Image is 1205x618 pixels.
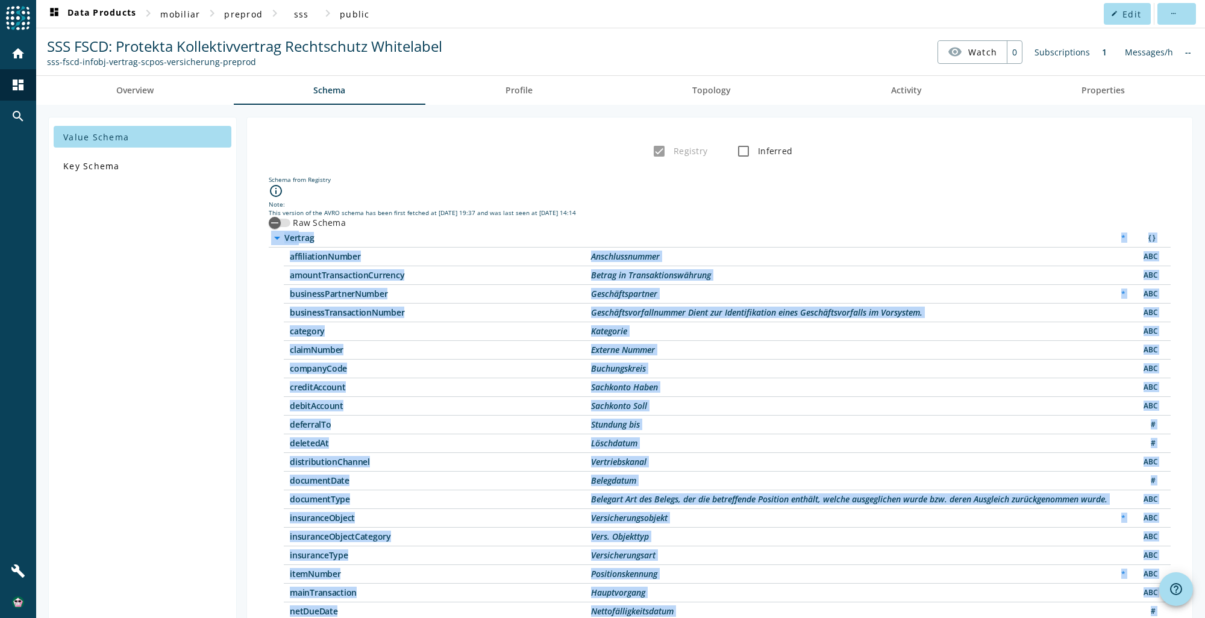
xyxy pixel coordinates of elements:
span: Edit [1122,8,1141,20]
span: Key Schema [63,160,120,172]
div: Description [591,364,646,373]
span: Watch [968,42,997,63]
span: /affiliationNumber [290,252,591,261]
div: String [1138,531,1162,543]
div: This version of the AVRO schema has been first fetched at [DATE] 19:37 and was last seen at [DATE... [269,208,1171,217]
span: /amountTransactionCurrency [290,271,591,279]
div: Number [1138,475,1162,487]
span: /deferralTo [290,420,591,429]
button: public [335,3,375,25]
button: Value Schema [54,126,231,148]
span: Topology [692,86,731,95]
mat-icon: chevron_right [205,6,219,20]
span: /netDueDate [290,607,591,616]
span: Schema [313,86,345,95]
span: /insuranceObjectCategory [290,532,591,541]
span: /distributionChannel [290,458,591,466]
div: String [1138,251,1162,263]
mat-icon: search [11,109,25,123]
span: /category [290,327,591,336]
div: Description [591,570,657,578]
div: String [1138,307,1162,319]
span: /mainTransaction [290,588,591,597]
span: /documentDate [290,476,591,485]
span: /documentType [290,495,591,504]
div: Required [1115,512,1131,525]
span: Value Schema [63,131,129,143]
button: Data Products [42,3,141,25]
div: String [1138,568,1162,581]
img: db32c42cdb1860ba93fee35d8c744a0b [12,596,24,608]
div: Description [591,402,647,410]
mat-icon: chevron_right [321,6,335,20]
div: Description [591,383,658,392]
button: mobiliar [155,3,205,25]
div: String [1138,381,1162,394]
span: Data Products [47,7,136,21]
mat-icon: edit [1111,10,1118,17]
div: Description [591,495,1107,504]
div: Description [591,346,655,354]
div: Number [1138,419,1162,431]
span: Overview [116,86,154,95]
span: sss [294,8,309,20]
div: Description [591,607,674,616]
div: Object [1138,232,1162,245]
div: Note: [269,200,1171,208]
div: String [1138,493,1162,506]
div: Subscriptions [1028,40,1096,64]
mat-icon: chevron_right [268,6,282,20]
div: Description [591,290,657,298]
div: 0 [1007,41,1022,63]
div: Description [591,420,640,429]
div: Messages/h [1119,40,1179,64]
div: Kafka Topic: sss-fscd-infobj-vertrag-scpos-versicherung-preprod [47,56,442,67]
div: Schema from Registry [269,175,1171,184]
div: Number [1138,437,1162,450]
mat-icon: more_horiz [1169,10,1176,17]
mat-icon: dashboard [47,7,61,21]
div: Required [1115,288,1131,301]
span: Activity [891,86,922,95]
div: No information [1179,40,1197,64]
span: /creditAccount [290,383,591,392]
span: /debitAccount [290,402,591,410]
div: Description [591,271,711,279]
div: Description [591,476,636,485]
label: Inferred [756,145,792,157]
span: /businessTransactionNumber [290,308,591,317]
div: Description [591,588,645,597]
div: String [1138,363,1162,375]
div: String [1138,269,1162,282]
div: String [1138,512,1162,525]
label: Raw Schema [290,217,346,229]
mat-icon: chevron_right [141,6,155,20]
mat-icon: visibility [948,45,962,59]
div: Description [591,308,922,317]
div: Number [1138,605,1162,618]
span: /insuranceType [290,551,591,560]
mat-icon: home [11,46,25,61]
img: spoud-logo.svg [6,6,30,30]
button: Edit [1104,3,1151,25]
span: SSS FSCD: Protekta Kollektivvertrag Rechtschutz Whitelabel [47,36,442,56]
span: mobiliar [160,8,200,20]
span: /businessPartnerNumber [290,290,591,298]
span: /deletedAt [290,439,591,448]
span: preprod [224,8,263,20]
div: String [1138,344,1162,357]
mat-icon: help_outline [1169,582,1183,596]
span: Profile [505,86,533,95]
span: /itemNumber [290,570,591,578]
mat-icon: dashboard [11,78,25,92]
div: Description [591,532,649,541]
span: / [284,234,586,242]
div: String [1138,288,1162,301]
span: Properties [1081,86,1125,95]
i: info_outline [269,184,283,198]
div: Description [591,458,646,466]
div: Description [591,439,637,448]
div: String [1138,587,1162,599]
button: Key Schema [54,155,231,176]
div: 1 [1096,40,1113,64]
